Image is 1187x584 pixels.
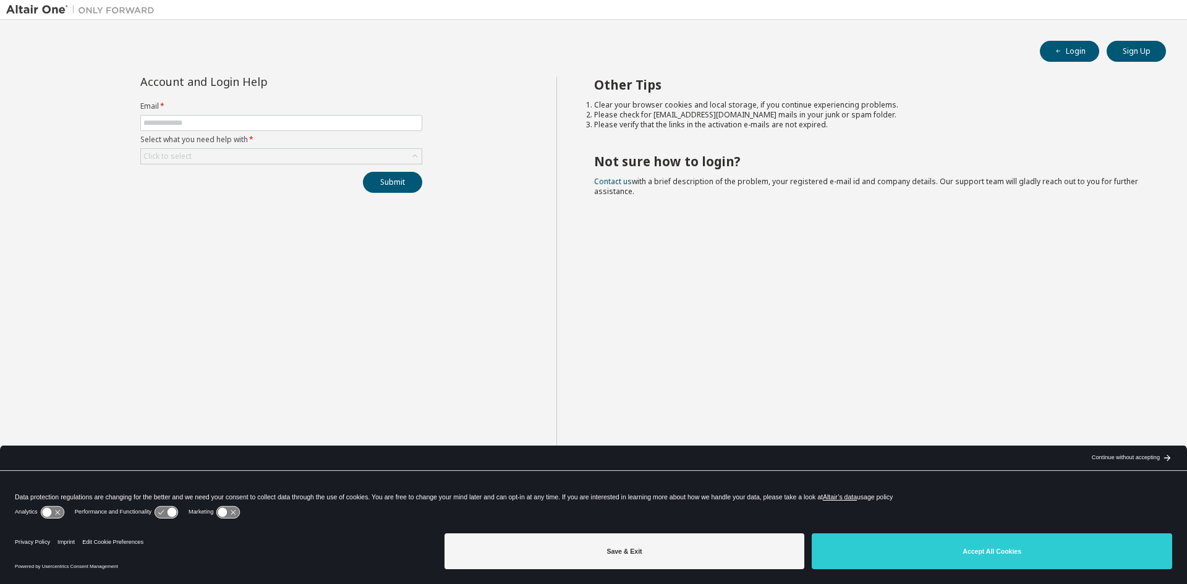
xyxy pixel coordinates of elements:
[140,135,422,145] label: Select what you need help with
[594,176,1138,197] span: with a brief description of the problem, your registered e-mail id and company details. Our suppo...
[1040,41,1099,62] button: Login
[594,153,1144,169] h2: Not sure how to login?
[594,77,1144,93] h2: Other Tips
[143,151,192,161] div: Click to select
[594,110,1144,120] li: Please check for [EMAIL_ADDRESS][DOMAIN_NAME] mails in your junk or spam folder.
[1107,41,1166,62] button: Sign Up
[141,149,422,164] div: Click to select
[594,176,632,187] a: Contact us
[140,101,422,111] label: Email
[6,4,161,16] img: Altair One
[363,172,422,193] button: Submit
[140,77,366,87] div: Account and Login Help
[594,120,1144,130] li: Please verify that the links in the activation e-mails are not expired.
[594,100,1144,110] li: Clear your browser cookies and local storage, if you continue experiencing problems.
